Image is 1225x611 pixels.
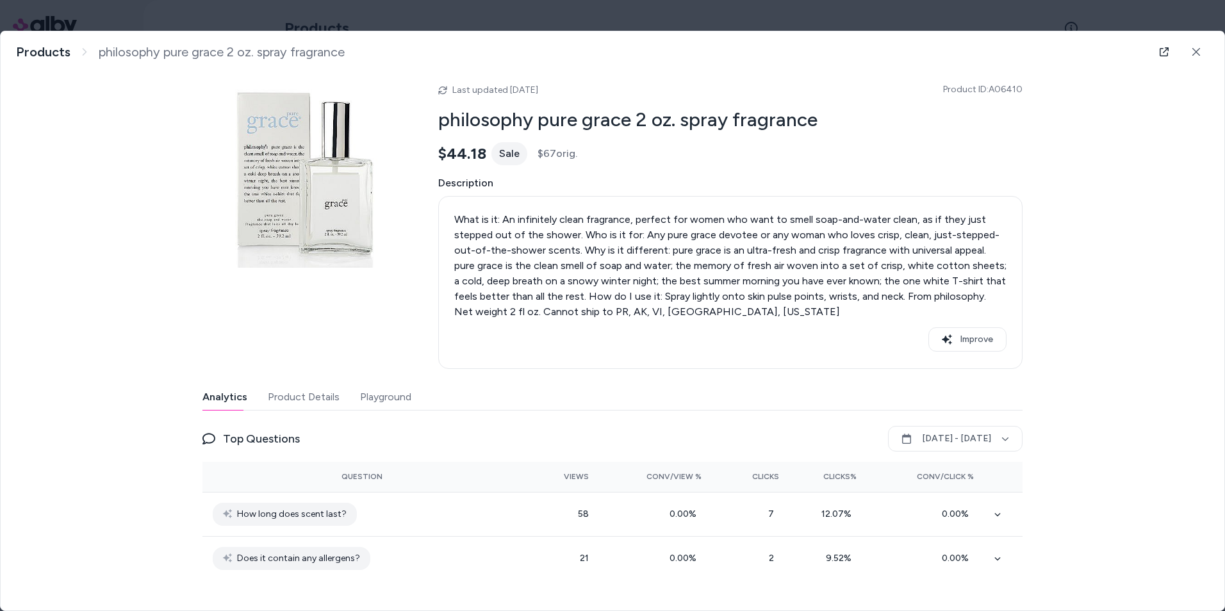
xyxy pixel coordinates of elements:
[532,466,589,487] button: Views
[942,553,974,564] span: 0.00 %
[768,509,779,519] span: 7
[237,551,360,566] span: Does it contain any allergens?
[341,471,382,482] span: Question
[769,553,779,564] span: 2
[580,553,589,564] span: 21
[826,553,857,564] span: 9.52 %
[609,466,702,487] button: Conv/View %
[942,509,974,519] span: 0.00 %
[943,83,1023,96] span: Product ID: A06410
[452,85,538,95] span: Last updated [DATE]
[564,471,589,482] span: Views
[821,509,857,519] span: 12.07 %
[646,471,702,482] span: Conv/View %
[438,144,486,163] span: $44.18
[491,142,527,165] div: Sale
[16,44,345,60] nav: breadcrumb
[268,384,340,410] button: Product Details
[202,384,247,410] button: Analytics
[438,108,1023,132] h2: philosophy pure grace 2 oz. spray fragrance
[438,175,1023,191] span: Description
[538,146,577,161] span: $67 orig.
[917,471,974,482] span: Conv/Click %
[341,466,382,487] button: Question
[360,384,411,410] button: Playground
[237,507,347,522] span: How long does scent last?
[928,327,1007,352] button: Improve
[888,426,1023,452] button: [DATE] - [DATE]
[823,471,857,482] span: Clicks%
[670,553,702,564] span: 0.00 %
[877,466,974,487] button: Conv/Click %
[202,74,407,279] img: a06410.001
[99,44,345,60] span: philosophy pure grace 2 oz. spray fragrance
[223,430,300,448] span: Top Questions
[454,212,1007,320] p: What is it: An infinitely clean fragrance, perfect for women who want to smell soap-and-water cle...
[800,466,857,487] button: Clicks%
[752,471,779,482] span: Clicks
[670,509,702,519] span: 0.00 %
[16,44,70,60] a: Products
[722,466,779,487] button: Clicks
[578,509,589,519] span: 58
